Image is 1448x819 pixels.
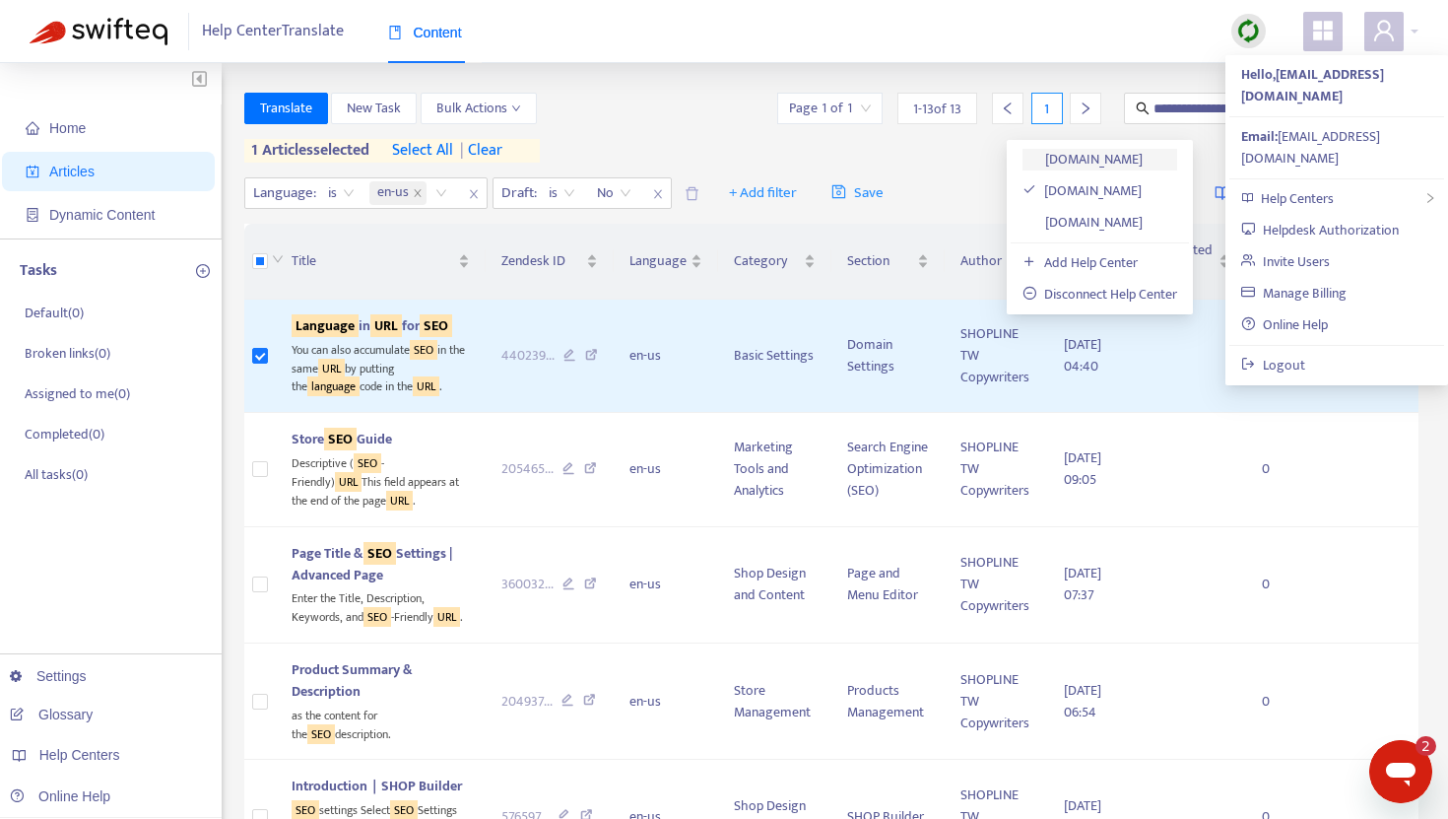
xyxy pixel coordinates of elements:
span: 440239 ... [501,345,555,367]
th: Author [945,224,1048,300]
span: Home [49,120,86,136]
span: 1 articles selected [244,139,370,163]
td: en-us [614,413,718,526]
td: Basic Settings [718,300,831,413]
div: [EMAIL_ADDRESS][DOMAIN_NAME] [1241,126,1432,170]
img: Swifteq [30,18,167,45]
a: [DOMAIN_NAME] [1022,179,1142,202]
sqkw: URL [433,607,460,627]
span: account-book [26,165,39,178]
p: All tasks ( 0 ) [25,464,88,485]
p: Default ( 0 ) [25,303,84,323]
span: 1 - 13 of 13 [913,99,961,119]
a: Disconnect Help Center [1022,283,1177,306]
a: Getting started with Translate [1215,177,1418,209]
sqkw: SEO [307,724,335,744]
a: Logout [1241,354,1305,376]
div: You can also accumulate in the same by putting the code in the . [292,337,470,396]
th: Category [718,224,831,300]
th: Zendesk ID [486,224,614,300]
div: as the content for the description. [292,703,470,743]
span: search [1136,102,1150,115]
button: Translate [244,93,328,124]
span: Help Centers [1261,187,1334,210]
p: Assigned to me ( 0 ) [25,383,130,404]
span: en-us [369,181,427,205]
span: Title [292,250,454,272]
span: Page Title & Settings | Advanced Page [292,542,452,586]
a: Online Help [1241,313,1328,336]
span: 360032 ... [501,574,554,595]
span: Zendesk ID [501,250,582,272]
span: user [1372,19,1396,42]
span: in for [292,314,452,337]
sqkw: URL [413,376,439,396]
span: Category [734,250,800,272]
iframe: 未読メッセージ数 [1397,736,1436,756]
td: Search Engine Optimization (SEO) [831,413,945,526]
sqkw: SEO [324,428,357,450]
td: 0 [1246,644,1325,760]
a: Invite Users [1241,250,1330,273]
span: en-us [377,181,409,205]
span: Articles [49,164,95,179]
a: Online Help [10,788,110,804]
span: down [511,103,521,113]
strong: Email: [1241,125,1278,148]
sqkw: URL [370,314,402,337]
span: right [1424,192,1436,204]
span: select all [392,139,453,163]
span: Draft : [494,178,540,208]
span: plus-circle [196,264,210,278]
span: 205465 ... [501,458,554,480]
a: [DOMAIN_NAME] [1022,148,1143,171]
img: image-link [1215,185,1230,201]
td: SHOPLINE TW Copywriters [945,300,1048,413]
span: Dynamic Content [49,207,155,223]
span: [DATE] 09:05 [1064,446,1101,491]
p: Tasks [20,259,57,283]
sqkw: language [307,376,360,396]
sqkw: SEO [420,314,452,337]
span: Introduction｜SHOP Builder [292,775,462,797]
span: container [26,208,39,222]
td: Store Management [718,644,831,760]
strong: Hello, [EMAIL_ADDRESS][DOMAIN_NAME] [1241,63,1384,107]
span: appstore [1311,19,1335,42]
span: Language : [245,178,319,208]
sqkw: SEO [354,453,381,473]
td: 0 [1246,413,1325,526]
span: delete [685,186,699,201]
span: left [1001,102,1015,115]
span: 204937 ... [501,691,553,713]
td: SHOPLINE TW Copywriters [945,644,1048,760]
span: save [831,184,846,199]
p: Broken links ( 0 ) [25,343,110,364]
p: Completed ( 0 ) [25,424,104,444]
span: [DATE] 07:37 [1064,562,1101,606]
sqkw: URL [318,359,345,378]
td: SHOPLINE TW Copywriters [945,527,1048,644]
td: Domain Settings [831,300,945,413]
button: + Add filter [714,177,812,209]
span: close [413,188,423,198]
span: Section [847,250,913,272]
span: Language [629,250,687,272]
td: en-us [614,300,718,413]
td: Products Management [831,644,945,760]
span: down [272,253,284,265]
span: is [549,178,575,208]
iframe: メッセージングウィンドウの起動ボタン、2件の未読メッセージ [1369,740,1432,803]
img: sync.dc5367851b00ba804db3.png [1236,19,1261,43]
td: Page and Menu Editor [831,527,945,644]
div: Descriptive ( -Friendly) This field appears at the end of the page . [292,450,470,510]
span: clear [453,139,502,163]
div: Enter the Title, Description, Keywords, and -Friendly . [292,586,470,627]
th: Title [276,224,486,300]
span: Bulk Actions [436,98,521,119]
td: en-us [614,644,718,760]
span: close [645,182,671,206]
span: Help Center Translate [202,13,344,50]
td: Marketing Tools and Analytics [718,413,831,526]
button: saveSave [817,177,898,209]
